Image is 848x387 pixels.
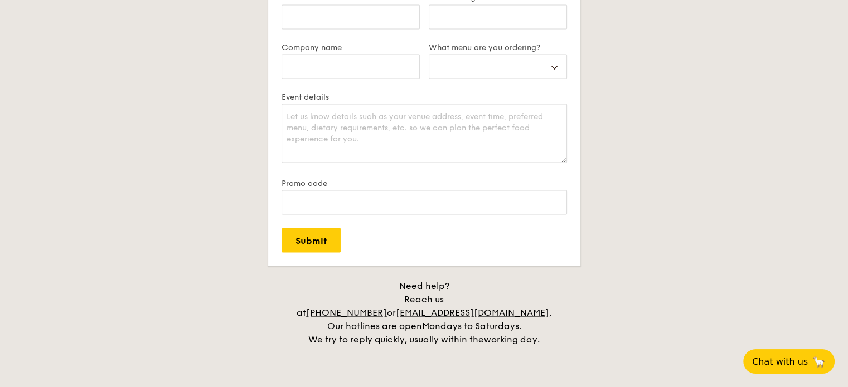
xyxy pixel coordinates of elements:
[282,228,341,252] input: Submit
[285,279,564,346] div: Need help? Reach us at or . Our hotlines are open We try to reply quickly, usually within the
[484,334,540,344] span: working day.
[743,349,835,374] button: Chat with us🦙
[282,92,567,101] label: Event details
[752,356,808,367] span: Chat with us
[812,355,826,368] span: 🦙
[282,42,420,52] label: Company name
[429,42,567,52] label: What menu are you ordering?
[422,320,521,331] span: Mondays to Saturdays.
[282,104,567,163] textarea: Let us know details such as your venue address, event time, preferred menu, dietary requirements,...
[306,307,387,317] a: [PHONE_NUMBER]
[282,178,567,188] label: Promo code
[396,307,549,317] a: [EMAIL_ADDRESS][DOMAIN_NAME]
